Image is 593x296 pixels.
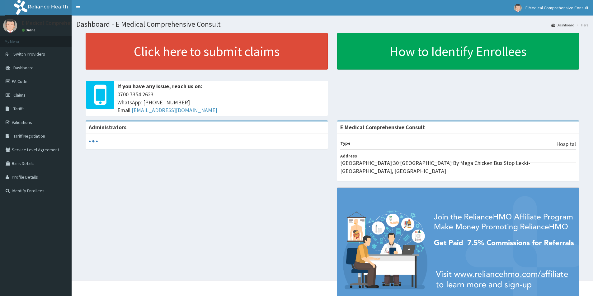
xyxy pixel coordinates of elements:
[514,4,522,12] img: User Image
[340,124,425,131] strong: E Medical Comprehensive Consult
[340,153,357,159] b: Address
[132,107,217,114] a: [EMAIL_ADDRESS][DOMAIN_NAME]
[340,140,351,146] b: Type
[89,124,126,131] b: Administrators
[340,159,576,175] p: [GEOGRAPHIC_DATA] 30 [GEOGRAPHIC_DATA] By Mega Chicken Bus Stop Lekki-[GEOGRAPHIC_DATA], [GEOGRAP...
[86,33,328,70] a: Click here to submit claims
[76,20,588,28] h1: Dashboard - E Medical Comprehensive Consult
[575,22,588,28] li: Here
[13,133,45,139] span: Tariff Negotiation
[525,5,588,11] span: E Medical Comprehensive Consult
[556,140,576,148] p: Hospital
[551,22,574,28] a: Dashboard
[13,51,45,57] span: Switch Providers
[3,19,17,33] img: User Image
[117,83,202,90] b: If you have any issue, reach us on:
[13,106,25,112] span: Tariffs
[22,20,103,26] p: E Medical Comprehensive Consult
[89,137,98,146] svg: audio-loading
[117,90,325,114] span: 0700 7354 2623 WhatsApp: [PHONE_NUMBER] Email:
[13,65,34,71] span: Dashboard
[13,92,26,98] span: Claims
[337,33,579,70] a: How to Identify Enrollees
[22,28,37,32] a: Online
